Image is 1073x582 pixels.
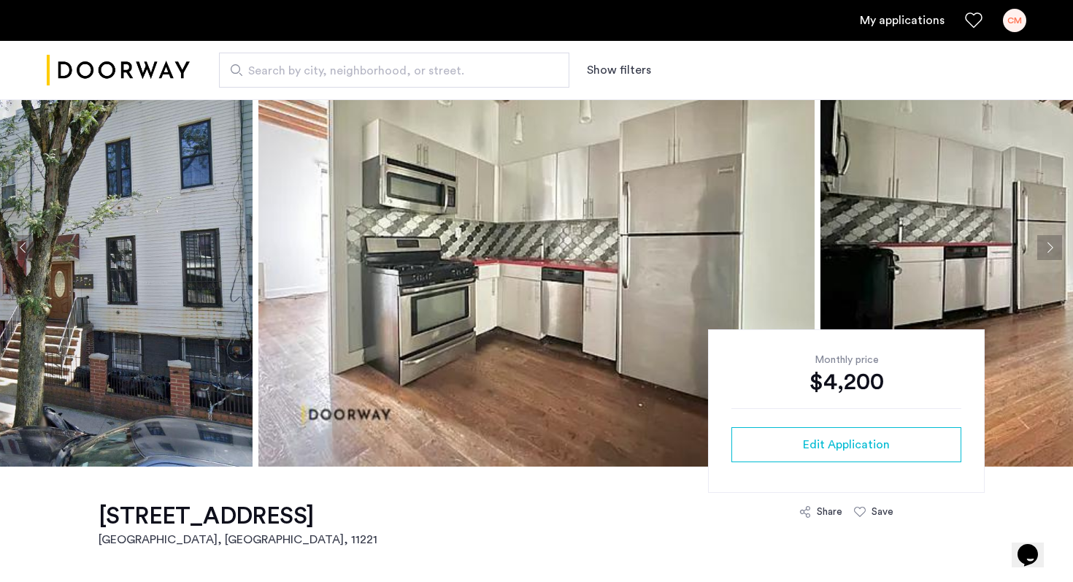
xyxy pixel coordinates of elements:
a: My application [860,12,945,29]
div: $4,200 [731,367,961,397]
button: Previous apartment [11,235,36,260]
iframe: chat widget [1012,524,1058,567]
div: Save [872,505,893,519]
a: Cazamio logo [47,43,190,98]
h2: [GEOGRAPHIC_DATA], [GEOGRAPHIC_DATA] , 11221 [99,531,377,548]
button: Next apartment [1037,235,1062,260]
span: Search by city, neighborhood, or street. [248,62,528,80]
h1: [STREET_ADDRESS] [99,502,377,531]
input: Apartment Search [219,53,569,88]
a: [STREET_ADDRESS][GEOGRAPHIC_DATA], [GEOGRAPHIC_DATA], 11221 [99,502,377,548]
img: logo [47,43,190,98]
div: CM [1003,9,1026,32]
div: Monthly price [731,353,961,367]
div: Share [817,505,842,519]
a: Favorites [965,12,982,29]
button: Show or hide filters [587,61,651,79]
img: apartment [258,28,815,467]
span: Edit Application [803,436,890,453]
button: button [731,427,961,462]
